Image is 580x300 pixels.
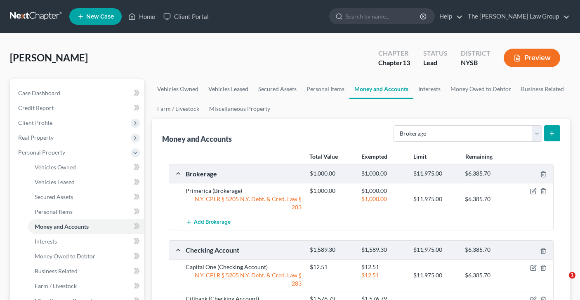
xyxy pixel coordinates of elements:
[306,263,357,271] div: $12.51
[152,79,203,99] a: Vehicles Owned
[18,89,60,96] span: Case Dashboard
[204,99,275,119] a: Miscellaneous Property
[35,164,76,171] span: Vehicles Owned
[357,263,409,271] div: $12.51
[516,79,569,99] a: Business Related
[28,219,144,234] a: Money and Accounts
[357,246,409,254] div: $1,589.30
[253,79,302,99] a: Secured Assets
[182,169,306,178] div: Brokerage
[182,187,306,195] div: Primerica (Brokerage)
[18,149,65,156] span: Personal Property
[461,246,512,254] div: $6,385.70
[435,9,463,24] a: Help
[18,119,52,126] span: Client Profile
[569,272,575,279] span: 1
[461,170,512,178] div: $6,385.70
[409,246,461,254] div: $11,975.00
[423,58,448,68] div: Lead
[357,271,409,279] div: $12.51
[35,193,73,200] span: Secured Assets
[306,170,357,178] div: $1,000.00
[28,204,144,219] a: Personal Items
[28,160,144,175] a: Vehicles Owned
[409,271,461,279] div: $11,975.00
[28,249,144,264] a: Money Owed to Debtor
[552,272,572,292] iframe: Intercom live chat
[35,253,95,260] span: Money Owed to Debtor
[461,58,490,68] div: NYSB
[403,59,410,66] span: 13
[464,9,570,24] a: The [PERSON_NAME] Law Group
[357,170,409,178] div: $1,000.00
[409,170,461,178] div: $11,975.00
[28,264,144,279] a: Business Related
[86,14,114,20] span: New Case
[423,49,448,58] div: Status
[306,187,357,195] div: $1,000.00
[194,219,231,226] span: Add Brokerage
[35,208,73,215] span: Personal Items
[10,52,88,63] span: [PERSON_NAME]
[35,267,78,274] span: Business Related
[182,195,306,211] div: N.Y. CPLR § 5205 N.Y. Debt. & Cred. Law § 283
[159,9,213,24] a: Client Portal
[203,79,253,99] a: Vehicles Leased
[28,234,144,249] a: Interests
[35,238,57,245] span: Interests
[409,195,461,203] div: $11,975.00
[306,246,357,254] div: $1,589.30
[28,175,144,190] a: Vehicles Leased
[152,99,204,119] a: Farm / Livestock
[182,263,306,271] div: Capital One (Checking Account)
[28,190,144,204] a: Secured Assets
[357,187,409,195] div: $1,000.00
[446,79,516,99] a: Money Owed to Debtor
[35,178,75,185] span: Vehicles Leased
[12,101,144,115] a: Credit Report
[182,271,306,288] div: N.Y. CPLR § 5205 N.Y. Debt. & Cred. Law § 283
[413,153,427,160] strong: Limit
[378,58,410,68] div: Chapter
[35,223,89,230] span: Money and Accounts
[378,49,410,58] div: Chapter
[162,134,232,144] div: Money and Accounts
[349,79,413,99] a: Money and Accounts
[504,49,560,67] button: Preview
[461,271,512,279] div: $6,385.70
[346,9,421,24] input: Search by name...
[461,49,490,58] div: District
[465,153,493,160] strong: Remaining
[302,79,349,99] a: Personal Items
[186,215,231,230] button: Add Brokerage
[361,153,387,160] strong: Exempted
[28,279,144,293] a: Farm / Livestock
[461,195,512,203] div: $6,385.70
[309,153,338,160] strong: Total Value
[35,282,77,289] span: Farm / Livestock
[12,86,144,101] a: Case Dashboard
[18,104,54,111] span: Credit Report
[357,195,409,203] div: $1,000.00
[124,9,159,24] a: Home
[18,134,54,141] span: Real Property
[182,246,306,254] div: Checking Account
[413,79,446,99] a: Interests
